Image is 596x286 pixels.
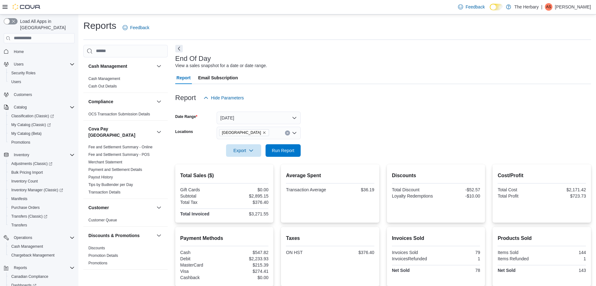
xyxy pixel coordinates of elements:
div: 1 [543,256,586,261]
div: -$52.57 [437,187,480,192]
a: Purchase Orders [9,204,42,211]
button: Discounts & Promotions [155,232,163,239]
span: Transfers [9,221,75,229]
span: Cash Out Details [88,84,117,89]
a: Inventory Manager (Classic) [6,186,77,194]
div: Total Profit [498,193,541,199]
span: My Catalog (Beta) [11,131,42,136]
p: | [541,3,542,11]
button: Inventory [1,151,77,159]
a: Canadian Compliance [9,273,51,280]
p: The Herbary [514,3,539,11]
span: Classification (Classic) [9,112,75,120]
span: Bulk Pricing Import [11,170,43,175]
strong: Net Sold [498,268,515,273]
h2: Total Sales ($) [180,172,269,179]
a: Cash Management [9,243,45,250]
span: Manifests [11,196,27,201]
span: Transfers [11,223,27,228]
div: Invoices Sold [392,250,435,255]
button: Run Report [266,144,301,157]
a: OCS Transaction Submission Details [88,112,150,116]
span: Promotions [9,139,75,146]
button: Cash Management [6,242,77,251]
button: Next [175,45,183,52]
span: Promotion Details [88,253,118,258]
div: MasterCard [180,262,223,267]
span: Feedback [130,24,149,31]
span: Adjustments (Classic) [11,161,52,166]
span: My Catalog (Beta) [9,130,75,137]
a: My Catalog (Classic) [9,121,53,129]
button: Discounts & Promotions [88,232,154,239]
div: Cova Pay [GEOGRAPHIC_DATA] [83,143,168,199]
button: Reports [1,263,77,272]
h1: Reports [83,19,116,32]
div: $2,171.42 [543,187,586,192]
div: Gift Cards [180,187,223,192]
div: 79 [437,250,480,255]
a: Payout History [88,175,113,179]
span: Manifests [9,195,75,203]
a: Customer Queue [88,218,117,222]
h2: Cost/Profit [498,172,586,179]
button: Cash Management [88,63,154,69]
div: $36.19 [331,187,374,192]
span: Purchase Orders [11,205,40,210]
button: Inventory Count [6,177,77,186]
div: Total Discount [392,187,435,192]
span: Security Roles [9,69,75,77]
strong: Total Invoiced [180,211,209,216]
span: Operations [11,234,75,241]
button: Catalog [11,103,29,111]
button: Reports [11,264,29,272]
h2: Products Sold [498,235,586,242]
span: Cash Management [88,76,120,81]
div: Compliance [83,110,168,120]
div: ON HST [286,250,329,255]
span: Inventory Count [11,179,38,184]
a: Users [9,78,24,86]
button: Customers [1,90,77,99]
button: Remove Kingston from selection in this group [262,131,266,135]
h3: Compliance [88,98,113,105]
span: Export [230,144,257,157]
span: Hide Parameters [211,95,244,101]
div: Items Refunded [498,256,541,261]
a: Promotions [88,261,108,265]
div: Visa [180,269,223,274]
div: Subtotal [180,193,223,199]
div: 143 [543,268,586,273]
button: Users [1,60,77,69]
a: Transfers [9,221,29,229]
a: Classification (Classic) [9,112,56,120]
button: My Catalog (Beta) [6,129,77,138]
div: 78 [437,268,480,273]
span: [GEOGRAPHIC_DATA] [222,130,261,136]
span: Transfers (Classic) [11,214,47,219]
a: Tips by Budtender per Day [88,183,133,187]
span: Merchant Statement [88,160,122,165]
span: Fee and Settlement Summary - Online [88,145,153,150]
span: Canadian Compliance [9,273,75,280]
button: Customer [155,204,163,211]
h2: Taxes [286,235,374,242]
span: Feedback [466,4,485,10]
button: Cova Pay [GEOGRAPHIC_DATA] [155,128,163,136]
a: Fee and Settlement Summary - Online [88,145,153,149]
h2: Payment Methods [180,235,269,242]
div: $376.40 [331,250,374,255]
a: Transaction Details [88,190,120,194]
h2: Discounts [392,172,480,179]
a: Classification (Classic) [6,112,77,120]
span: Inventory Manager (Classic) [11,188,63,193]
button: Cova Pay [GEOGRAPHIC_DATA] [88,126,154,138]
div: -$10.00 [437,193,480,199]
div: $376.40 [226,200,269,205]
span: Inventory Count [9,177,75,185]
span: Promotions [11,140,30,145]
button: Catalog [1,103,77,112]
button: Bulk Pricing Import [6,168,77,177]
span: Users [14,62,24,67]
